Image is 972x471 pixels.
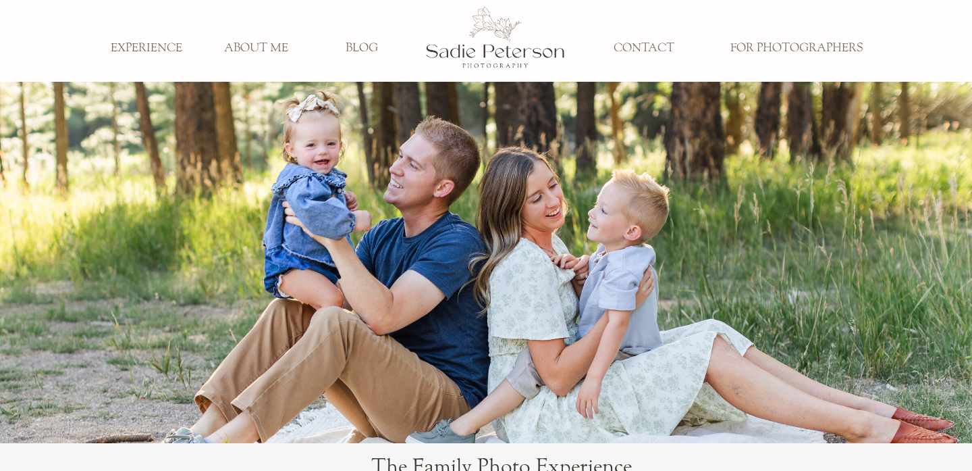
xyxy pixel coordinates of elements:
a: FOR PHOTOGRAPHERS [720,41,872,56]
a: BLOG [317,41,406,56]
a: CONTACT [599,41,688,56]
a: ABOUT ME [211,41,300,56]
a: EXPERIENCE [102,41,191,56]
